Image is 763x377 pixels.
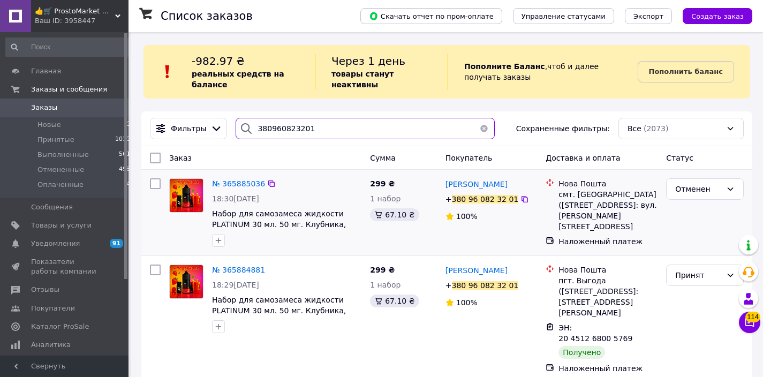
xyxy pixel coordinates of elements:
span: 299 ₴ [370,266,395,274]
div: 380 96 082 32 01 [452,281,519,290]
div: 67.10 ₴ [370,295,419,307]
span: Фильтры [171,123,206,134]
b: реальных средств на балансе [192,70,284,89]
div: Получено [558,346,605,359]
span: Новые [37,120,61,130]
span: 100% [456,298,478,307]
button: Чат с покупателем114 [739,312,760,333]
div: Наложенный платеж [558,363,658,374]
span: [PERSON_NAME] [445,266,508,275]
b: Пополните Баланс [464,62,545,71]
span: Выполненные [37,150,89,160]
span: Сумма [370,154,396,162]
span: Скачать отчет по пром-оплате [369,11,494,21]
span: Каталог ProSale [31,322,89,331]
span: 498 [119,165,130,175]
span: ЭН: 20 4512 6800 5769 [558,323,632,343]
img: Фото товару [170,265,203,298]
span: Заказ [169,154,192,162]
span: 1010 [115,135,130,145]
span: Сохраненные фильтры: [516,123,610,134]
span: Создать заказ [691,12,744,20]
b: товары станут неактивны [331,70,394,89]
div: + [443,278,520,293]
div: Отменен [675,183,722,195]
button: Скачать отчет по пром-оплате [360,8,502,24]
a: Пополнить баланс [638,61,734,82]
img: Фото товару [170,179,203,212]
span: Статус [666,154,693,162]
a: Набор для самозамеса жидкости PLATINUM 30 мл. 50 мг. Клубника, заправка для вейпа, база основа [212,296,346,326]
a: Создать заказ [672,11,752,20]
span: Товары и услуги [31,221,92,230]
button: Экспорт [625,8,672,24]
a: [PERSON_NAME] [445,179,508,190]
span: 4 [126,180,130,190]
a: Фото товару [169,178,203,213]
div: Наложенный платеж [558,236,658,247]
span: Доставка и оплата [546,154,620,162]
span: 18:30[DATE] [212,194,259,203]
span: Принятые [37,135,74,145]
span: 561 [119,150,130,160]
a: № 365885036 [212,179,265,188]
span: Сообщения [31,202,73,212]
span: Уведомления [31,239,80,248]
a: Фото товару [169,265,203,299]
span: Отзывы [31,285,59,295]
input: Поиск [5,37,131,57]
span: Заказы и сообщения [31,85,107,94]
button: Создать заказ [683,8,752,24]
div: смт. [GEOGRAPHIC_DATA] ([STREET_ADDRESS]: вул. [PERSON_NAME][STREET_ADDRESS] [558,189,658,232]
span: Покупатели [31,304,75,313]
span: 91 [110,239,123,248]
span: 1 набор [370,194,401,203]
span: Управление статусами [522,12,606,20]
span: 1 набор [370,281,401,289]
h1: Список заказов [161,10,253,22]
input: Поиск по номеру заказа, ФИО покупателя, номеру телефона, Email, номеру накладной [236,118,495,139]
img: :exclamation: [160,64,176,80]
span: Отмененные [37,165,84,175]
span: 18:29[DATE] [212,281,259,289]
span: Показатели работы компании [31,257,99,276]
span: Аналитика [31,340,71,350]
b: Пополнить баланс [649,67,723,76]
span: Все [628,123,641,134]
button: Управление статусами [513,8,614,24]
span: (2073) [644,124,669,133]
span: 👍🛒 ProstoMarket 👍🛒 сеть интернет магазинов [35,6,115,16]
span: [PERSON_NAME] [445,180,508,188]
span: Покупатель [445,154,493,162]
div: Нова Пошта [558,265,658,275]
span: Главная [31,66,61,76]
div: , чтоб и далее получать заказы [448,54,638,90]
div: Нова Пошта [558,178,658,189]
a: Набор для самозамеса жидкости PLATINUM 30 мл. 50 мг. Клубника, заправка для вейпа, база основа [212,209,346,239]
span: 0 [126,120,130,130]
span: 100% [456,212,478,221]
span: Экспорт [633,12,663,20]
span: -982.97 ₴ [192,55,245,67]
div: 67.10 ₴ [370,208,419,221]
span: 299 ₴ [370,179,395,188]
div: Ваш ID: 3958447 [35,16,129,26]
a: [PERSON_NAME] [445,265,508,276]
span: Заказы [31,103,57,112]
span: Оплаченные [37,180,84,190]
div: + [443,192,520,207]
span: 114 [745,312,760,322]
div: пгт. Выгода ([STREET_ADDRESS]: [STREET_ADDRESS][PERSON_NAME] [558,275,658,318]
div: 380 96 082 32 01 [452,195,519,203]
button: Очистить [473,118,495,139]
span: Через 1 день [331,55,405,67]
a: № 365884881 [212,266,265,274]
div: Принят [675,269,722,281]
